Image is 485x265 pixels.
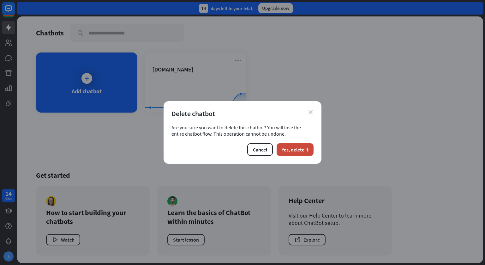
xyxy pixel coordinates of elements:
[308,110,313,114] i: close
[277,143,314,156] button: Yes, delete it
[5,3,24,22] button: Open LiveChat chat widget
[171,109,314,118] div: Delete chatbot
[247,143,273,156] button: Cancel
[171,124,314,137] div: Are you sure you want to delete this chatbot? You will lose the entire chatbot flow. This operati...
